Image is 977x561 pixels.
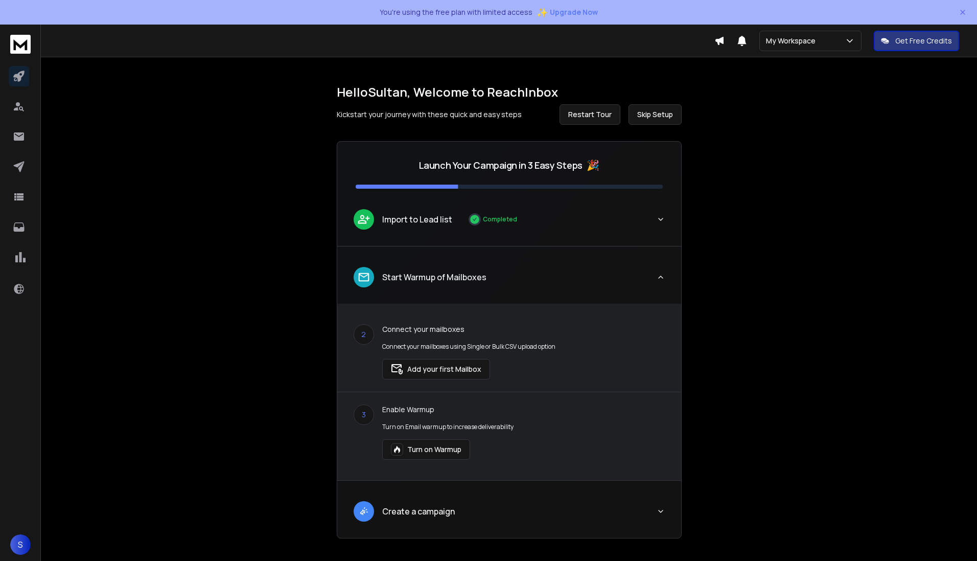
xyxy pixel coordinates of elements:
[895,36,952,46] p: Get Free Credits
[637,109,673,120] span: Skip Setup
[382,439,470,460] button: Turn on Warmup
[10,534,31,555] button: S
[419,158,583,172] p: Launch Your Campaign in 3 Easy Steps
[10,35,31,54] img: logo
[382,343,555,351] p: Connect your mailboxes using Single or Bulk CSV upload option
[337,84,682,100] h1: Hello Sultan , Welcome to ReachInbox
[587,158,599,172] span: 🎉
[382,359,490,379] button: Add your first Mailbox
[382,324,555,334] p: Connect your mailboxes
[382,405,514,415] p: Enable Warmup
[337,259,681,304] button: leadStart Warmup of Mailboxes
[337,493,681,538] button: leadCreate a campaign
[380,7,532,17] p: You're using the free plan with limited access
[382,505,455,518] p: Create a campaign
[560,104,620,125] button: Restart Tour
[357,505,370,518] img: lead
[382,423,514,431] p: Turn on Email warmup to increase deliverability
[337,304,681,480] div: leadStart Warmup of Mailboxes
[354,324,374,345] div: 2
[382,213,452,226] p: Import to Lead list
[357,213,370,226] img: lead
[537,2,598,23] button: ✨Upgrade Now
[766,36,820,46] p: My Workspace
[537,5,548,19] span: ✨
[483,215,517,223] p: Completed
[337,201,681,246] button: leadImport to Lead listCompleted
[629,104,682,125] button: Skip Setup
[357,271,370,284] img: lead
[354,405,374,425] div: 3
[874,31,959,51] button: Get Free Credits
[550,7,598,17] span: Upgrade Now
[382,271,486,283] p: Start Warmup of Mailboxes
[337,109,522,120] p: Kickstart your journey with these quick and easy steps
